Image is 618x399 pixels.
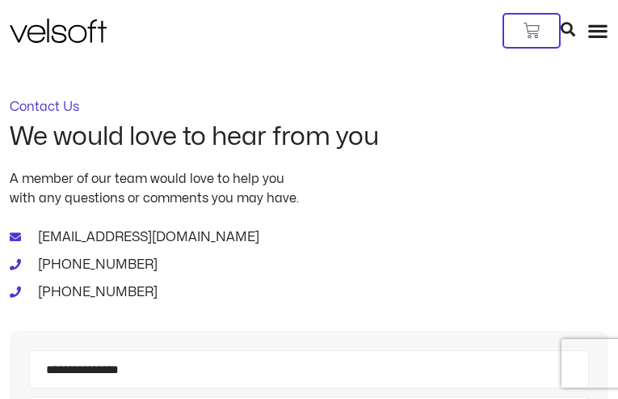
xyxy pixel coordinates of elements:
[10,100,608,113] p: Contact Us
[34,282,158,302] span: [PHONE_NUMBER]
[34,255,158,274] span: [PHONE_NUMBER]
[413,363,610,399] iframe: chat widget
[34,227,259,247] span: [EMAIL_ADDRESS][DOMAIN_NAME]
[10,169,608,208] p: A member of our team would love to help you with any questions or comments you may have.
[10,227,608,247] a: [EMAIL_ADDRESS][DOMAIN_NAME]
[10,123,608,151] h2: We would love to hear from you
[587,20,608,41] div: Menu Toggle
[10,19,107,43] img: Velsoft Training Materials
